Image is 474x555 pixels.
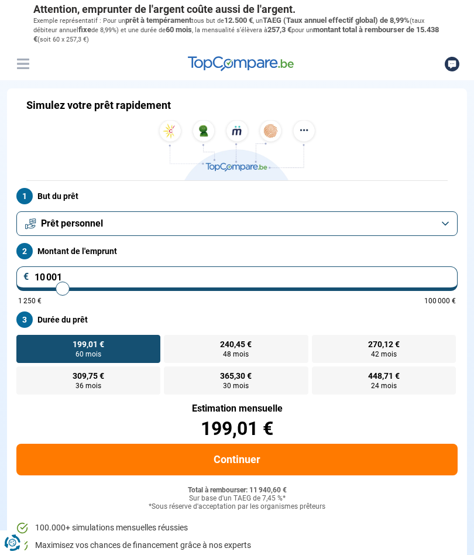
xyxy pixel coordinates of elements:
[75,351,101,358] span: 60 mois
[14,55,32,73] button: Menu
[16,522,458,534] li: 100.000+ simulations mensuelles réussies
[16,243,458,259] label: Montant de l'emprunt
[220,372,252,380] span: 365,30 €
[125,16,191,25] span: prêt à tempérament
[223,382,249,389] span: 30 mois
[424,297,456,304] span: 100 000 €
[368,372,400,380] span: 448,71 €
[371,382,397,389] span: 24 mois
[16,311,458,328] label: Durée du prêt
[16,404,458,413] div: Estimation mensuelle
[73,340,104,348] span: 199,01 €
[26,99,171,112] h1: Simulez votre prêt rapidement
[18,297,42,304] span: 1 250 €
[16,495,458,503] div: Sur base d'un TAEG de 7,45 %*
[220,340,252,348] span: 240,45 €
[188,56,294,71] img: TopCompare
[224,16,253,25] span: 12.500 €
[73,372,104,380] span: 309,75 €
[16,188,458,204] label: But du prêt
[78,25,91,34] span: fixe
[155,120,319,180] img: TopCompare.be
[263,16,410,25] span: TAEG (Taux annuel effectif global) de 8,99%
[16,503,458,511] div: *Sous réserve d'acceptation par les organismes prêteurs
[267,25,291,34] span: 257,3 €
[16,211,458,236] button: Prêt personnel
[33,16,441,44] p: Exemple représentatif : Pour un tous but de , un (taux débiteur annuel de 8,99%) et une durée de ...
[33,25,439,43] span: montant total à rembourser de 15.438 €
[41,217,103,230] span: Prêt personnel
[23,272,29,282] span: €
[368,340,400,348] span: 270,12 €
[16,487,458,495] div: Total à rembourser: 11 940,60 €
[223,351,249,358] span: 48 mois
[33,3,441,16] p: Attention, emprunter de l'argent coûte aussi de l'argent.
[16,419,458,438] div: 199,01 €
[75,382,101,389] span: 36 mois
[371,351,397,358] span: 42 mois
[16,444,458,475] button: Continuer
[166,25,192,34] span: 60 mois
[16,540,458,551] li: Maximisez vos chances de financement grâce à nos experts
